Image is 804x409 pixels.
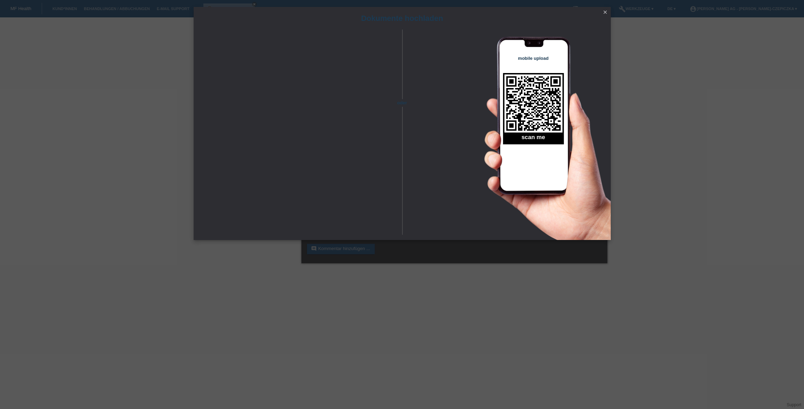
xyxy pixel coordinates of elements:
h1: Dokumente hochladen [194,14,611,23]
iframe: Upload [204,47,390,221]
span: oder [390,99,414,106]
h2: scan me [503,134,564,144]
h4: mobile upload [503,56,564,61]
a: close [601,9,610,17]
i: close [602,9,608,15]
